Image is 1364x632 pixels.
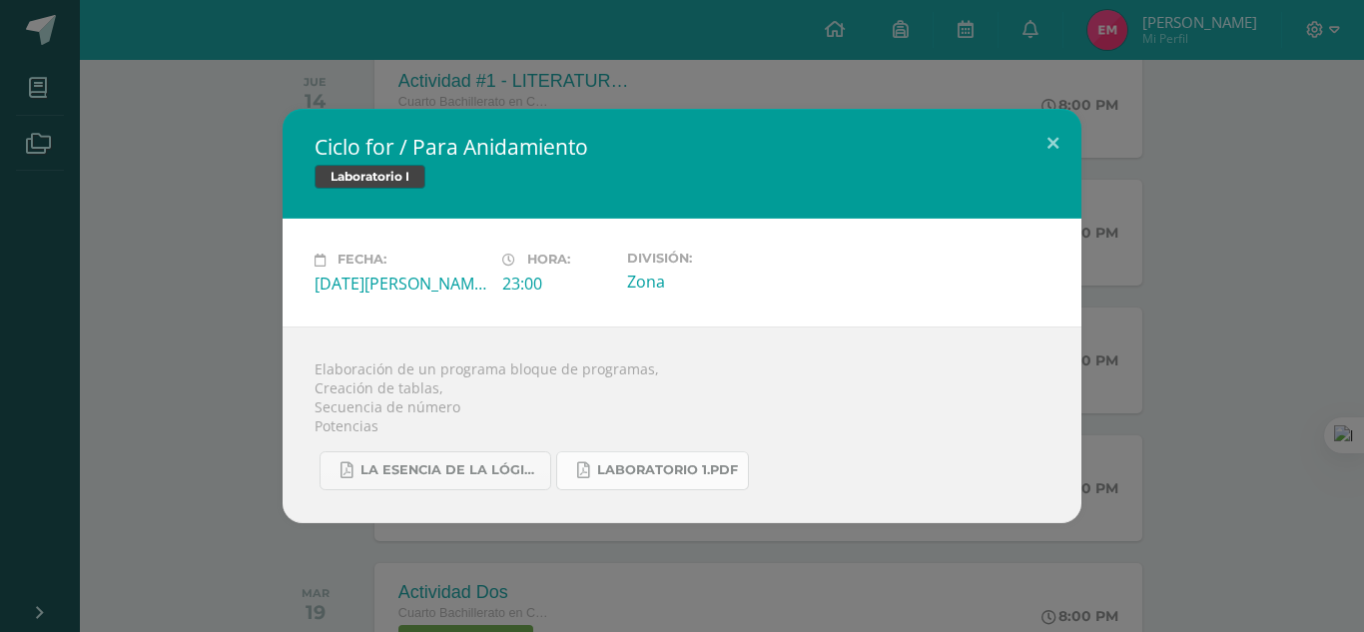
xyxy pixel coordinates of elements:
[315,133,1049,161] h2: Ciclo for / Para Anidamiento
[597,462,738,478] span: Laboratorio 1.pdf
[627,271,799,293] div: Zona
[1024,109,1081,177] button: Close (Esc)
[315,273,486,295] div: [DATE][PERSON_NAME]
[360,462,540,478] span: La Esencia de la Lógica de Programación - [PERSON_NAME] - 1ra Edición.pdf
[502,273,611,295] div: 23:00
[527,253,570,268] span: Hora:
[627,251,799,266] label: División:
[556,451,749,490] a: Laboratorio 1.pdf
[315,165,425,189] span: Laboratorio I
[283,326,1081,523] div: Elaboración de un programa bloque de programas, Creación de tablas, Secuencia de número Potencias
[320,451,551,490] a: La Esencia de la Lógica de Programación - [PERSON_NAME] - 1ra Edición.pdf
[338,253,386,268] span: Fecha:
